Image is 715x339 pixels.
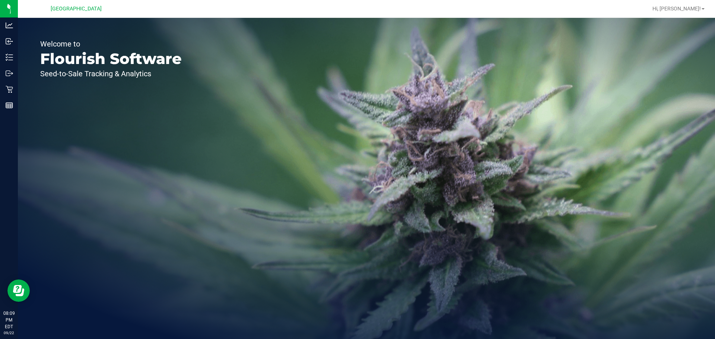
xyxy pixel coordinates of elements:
iframe: Resource center [7,279,30,302]
inline-svg: Outbound [6,70,13,77]
p: Seed-to-Sale Tracking & Analytics [40,70,182,77]
inline-svg: Inbound [6,38,13,45]
inline-svg: Inventory [6,54,13,61]
inline-svg: Reports [6,102,13,109]
p: 09/22 [3,330,15,336]
inline-svg: Retail [6,86,13,93]
span: [GEOGRAPHIC_DATA] [51,6,102,12]
inline-svg: Analytics [6,22,13,29]
p: 08:09 PM EDT [3,310,15,330]
p: Welcome to [40,40,182,48]
p: Flourish Software [40,51,182,66]
span: Hi, [PERSON_NAME]! [652,6,701,12]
